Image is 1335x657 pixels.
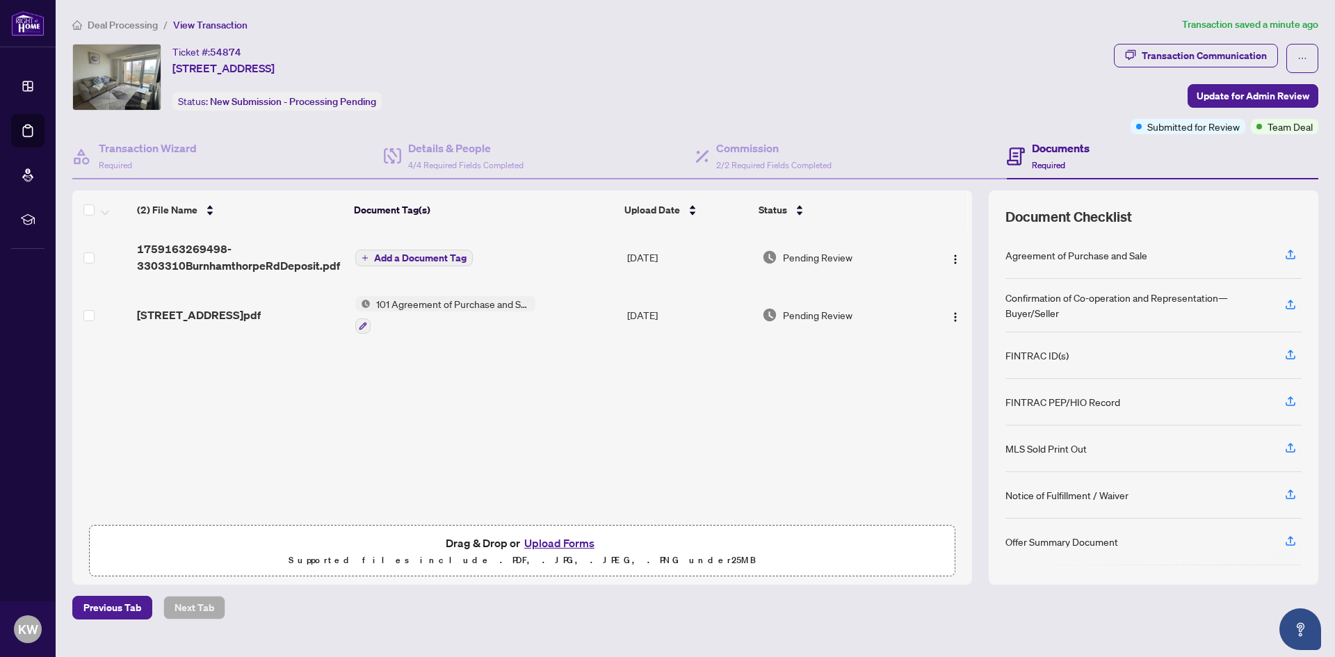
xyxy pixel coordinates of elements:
[99,160,132,170] span: Required
[163,596,225,619] button: Next Tab
[355,296,535,334] button: Status Icon101 Agreement of Purchase and Sale - Condominium Resale
[762,307,777,323] img: Document Status
[73,44,161,110] img: IMG-W12331690_1.jpg
[137,241,343,274] span: 1759163269498-3303310BurnhamthorpeRdDeposit.pdf
[1005,534,1118,549] div: Offer Summary Document
[1182,17,1318,33] article: Transaction saved a minute ago
[1188,84,1318,108] button: Update for Admin Review
[1005,207,1132,227] span: Document Checklist
[131,190,348,229] th: (2) File Name
[1032,140,1090,156] h4: Documents
[408,140,524,156] h4: Details & People
[1297,54,1307,63] span: ellipsis
[11,10,44,36] img: logo
[783,307,852,323] span: Pending Review
[762,250,777,265] img: Document Status
[1114,44,1278,67] button: Transaction Communication
[1005,487,1128,503] div: Notice of Fulfillment / Waiver
[783,250,852,265] span: Pending Review
[348,190,620,229] th: Document Tag(s)
[83,597,141,619] span: Previous Tab
[1279,608,1321,650] button: Open asap
[172,92,382,111] div: Status:
[944,246,966,268] button: Logo
[520,534,599,552] button: Upload Forms
[210,46,241,58] span: 54874
[1005,394,1120,409] div: FINTRAC PEP/HIO Record
[622,229,756,285] td: [DATE]
[88,19,158,31] span: Deal Processing
[137,307,261,323] span: [STREET_ADDRESS]pdf
[210,95,376,108] span: New Submission - Processing Pending
[98,552,946,569] p: Supported files include .PDF, .JPG, .JPEG, .PNG under 25 MB
[72,20,82,30] span: home
[950,254,961,265] img: Logo
[716,140,832,156] h4: Commission
[173,19,248,31] span: View Transaction
[72,596,152,619] button: Previous Tab
[446,534,599,552] span: Drag & Drop or
[950,311,961,323] img: Logo
[1005,441,1087,456] div: MLS Sold Print Out
[1032,160,1065,170] span: Required
[172,44,241,60] div: Ticket #:
[18,619,38,639] span: KW
[137,202,197,218] span: (2) File Name
[1005,348,1069,363] div: FINTRAC ID(s)
[374,253,467,263] span: Add a Document Tag
[759,202,787,218] span: Status
[355,249,473,267] button: Add a Document Tag
[355,296,371,311] img: Status Icon
[355,250,473,266] button: Add a Document Tag
[622,285,756,345] td: [DATE]
[1005,290,1268,321] div: Confirmation of Co-operation and Representation—Buyer/Seller
[624,202,680,218] span: Upload Date
[1197,85,1309,107] span: Update for Admin Review
[1147,119,1240,134] span: Submitted for Review
[163,17,168,33] li: /
[944,304,966,326] button: Logo
[1005,248,1147,263] div: Agreement of Purchase and Sale
[172,60,275,76] span: [STREET_ADDRESS]
[90,526,955,577] span: Drag & Drop orUpload FormsSupported files include .PDF, .JPG, .JPEG, .PNG under25MB
[1268,119,1313,134] span: Team Deal
[716,160,832,170] span: 2/2 Required Fields Completed
[362,254,369,261] span: plus
[1142,44,1267,67] div: Transaction Communication
[408,160,524,170] span: 4/4 Required Fields Completed
[99,140,197,156] h4: Transaction Wizard
[753,190,921,229] th: Status
[371,296,535,311] span: 101 Agreement of Purchase and Sale - Condominium Resale
[619,190,753,229] th: Upload Date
